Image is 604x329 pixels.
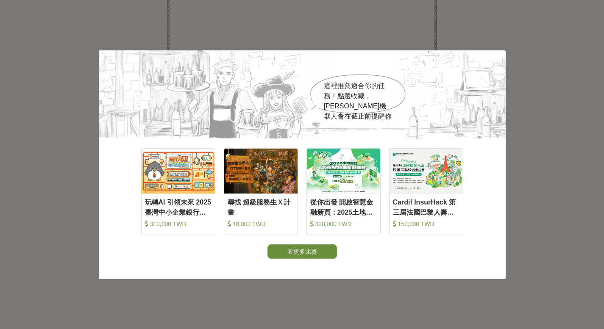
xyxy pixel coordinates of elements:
div: 150,000 TWD [393,220,459,228]
span: 這裡推薦適合你的任務！點選收藏，[PERSON_NAME]機器人會在截止前提醒你 [324,82,392,120]
a: Cover ImageCardif InsurHack 第三屆法國巴黎人壽校園黑客松商業競賽 150,000 TWD [389,148,463,235]
div: 320,000 TWD [310,220,377,228]
img: Cover Image [142,149,215,194]
img: Cover Image [224,149,298,194]
a: Cover Image玩轉AI 引領未來 2025臺灣中小企業銀行校園金融科技創意挑戰賽 310,000 TWD [141,148,215,235]
div: 40,000 TWD [228,220,294,228]
button: 看更多比賽 [267,244,337,259]
div: Cardif InsurHack 第三屆法國巴黎人壽校園黑客松商業競賽 [393,197,459,216]
img: Cover Image [307,149,380,194]
a: Cover Image尋找 超級服務生Ｘ計畫 40,000 TWD [224,148,298,235]
div: 從你出發 開啟智慧金融新頁：2025土地銀行校園金融創意挑戰賽 [310,197,377,216]
div: 尋找 超級服務生Ｘ計畫 [228,197,294,216]
a: Cover Image從你出發 開啟智慧金融新頁：2025土地銀行校園金融創意挑戰賽 320,000 TWD [306,148,381,235]
img: Cover Image [390,149,463,194]
div: 310,000 TWD [145,220,212,228]
div: 玩轉AI 引領未來 2025臺灣中小企業銀行校園金融科技創意挑戰賽 [145,197,212,216]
